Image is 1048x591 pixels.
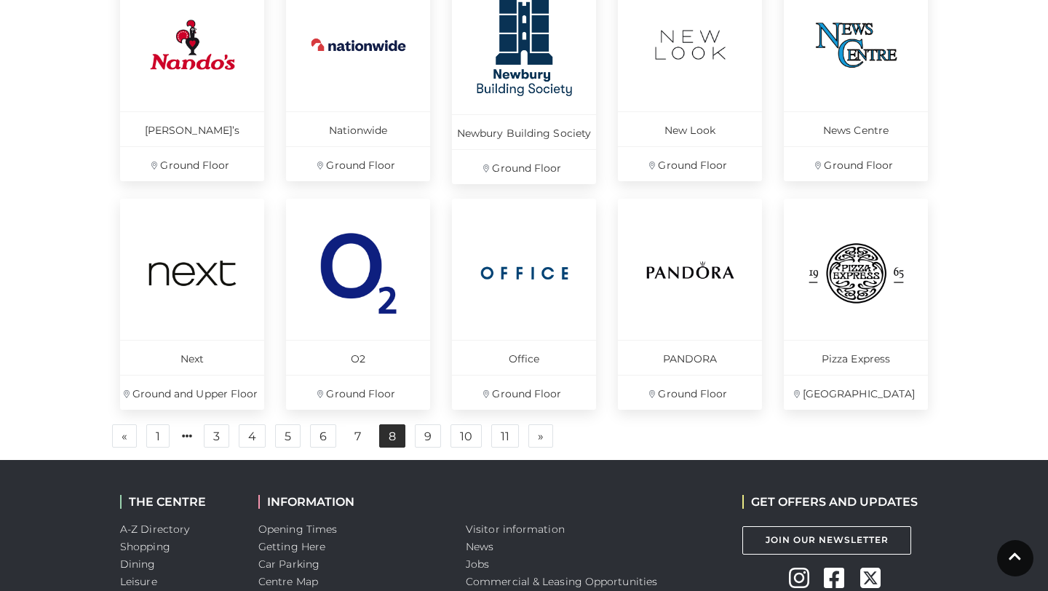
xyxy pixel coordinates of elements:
[466,540,493,553] a: News
[618,146,762,181] p: Ground Floor
[618,199,762,410] a: PANDORA Ground Floor
[466,523,565,536] a: Visitor information
[286,111,430,146] p: Nationwide
[784,199,928,410] a: Pizza Express [GEOGRAPHIC_DATA]
[120,495,237,509] h2: THE CENTRE
[120,558,156,571] a: Dining
[310,424,336,448] a: 6
[112,424,137,448] a: Previous
[346,425,370,448] a: 7
[742,526,911,555] a: Join Our Newsletter
[618,340,762,375] p: PANDORA
[452,340,596,375] p: Office
[120,199,264,410] a: Next Ground and Upper Floor
[239,424,266,448] a: 4
[286,199,430,410] a: O2 Ground Floor
[258,558,319,571] a: Car Parking
[258,540,325,553] a: Getting Here
[784,340,928,375] p: Pizza Express
[120,375,264,410] p: Ground and Upper Floor
[538,431,544,441] span: »
[452,199,596,410] a: Office Ground Floor
[466,575,657,588] a: Commercial & Leasing Opportunities
[146,424,170,448] a: 1
[122,431,127,441] span: «
[784,111,928,146] p: News Centre
[784,146,928,181] p: Ground Floor
[466,558,489,571] a: Jobs
[286,146,430,181] p: Ground Floor
[742,495,918,509] h2: GET OFFERS AND UPDATES
[204,424,229,448] a: 3
[528,424,553,448] a: Next
[450,424,482,448] a: 10
[784,375,928,410] p: [GEOGRAPHIC_DATA]
[491,424,519,448] a: 11
[258,575,318,588] a: Centre Map
[258,495,444,509] h2: INFORMATION
[618,375,762,410] p: Ground Floor
[618,111,762,146] p: New Look
[120,540,170,553] a: Shopping
[120,111,264,146] p: [PERSON_NAME]’s
[258,523,337,536] a: Opening Times
[120,146,264,181] p: Ground Floor
[379,424,405,448] a: 8
[452,114,596,149] p: Newbury Building Society
[452,375,596,410] p: Ground Floor
[120,340,264,375] p: Next
[120,575,157,588] a: Leisure
[452,149,596,184] p: Ground Floor
[120,523,189,536] a: A-Z Directory
[275,424,301,448] a: 5
[286,375,430,410] p: Ground Floor
[286,340,430,375] p: O2
[415,424,441,448] a: 9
